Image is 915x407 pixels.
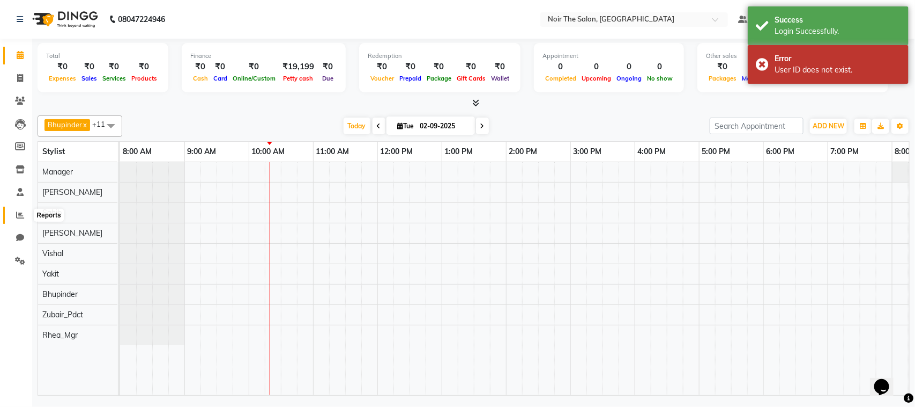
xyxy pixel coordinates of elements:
div: User ID does not exist. [775,64,901,76]
div: ₹0 [318,61,337,73]
span: Stylist [42,147,65,156]
span: Wallet [488,75,512,82]
div: Redemption [368,52,512,61]
span: Completed [542,75,579,82]
div: Login Successfully. [775,26,901,37]
button: ADD NEW [810,119,847,134]
div: Total [46,52,160,61]
span: Memberships [739,75,783,82]
span: Card [211,75,230,82]
span: Services [100,75,129,82]
a: 8:00 AM [120,144,154,159]
div: 0 [542,61,579,73]
div: Other sales [706,52,880,61]
div: ₹0 [190,61,211,73]
span: Package [424,75,454,82]
span: Manager [42,167,73,177]
span: Petty cash [281,75,316,82]
div: Success [775,14,901,26]
a: 11:00 AM [314,144,352,159]
div: ₹0 [129,61,160,73]
div: 0 [644,61,675,73]
span: Ongoing [614,75,644,82]
a: 12:00 PM [378,144,416,159]
a: 7:00 PM [828,144,862,159]
div: ₹0 [79,61,100,73]
div: ₹0 [454,61,488,73]
span: Online/Custom [230,75,278,82]
div: ₹0 [211,61,230,73]
a: 1:00 PM [442,144,476,159]
span: ADD NEW [813,122,844,130]
div: Appointment [542,52,675,61]
a: 10:00 AM [249,144,288,159]
iframe: chat widget [870,364,904,396]
span: Rhea_Mgr [42,330,78,340]
span: Packages [706,75,739,82]
span: +11 [92,120,113,128]
a: 9:00 AM [185,144,219,159]
div: ₹0 [706,61,739,73]
div: ₹19,199 [278,61,318,73]
div: ₹0 [46,61,79,73]
span: Products [129,75,160,82]
div: Reports [34,209,63,222]
a: 3:00 PM [571,144,605,159]
span: Yakit [42,269,59,279]
span: Zubair_Pdct [42,310,83,319]
input: Search Appointment [710,118,804,134]
span: Due [319,75,336,82]
a: 5:00 PM [700,144,733,159]
div: ₹0 [739,61,783,73]
span: Tue [395,122,417,130]
span: Cash [190,75,211,82]
div: ₹0 [397,61,424,73]
div: Error [775,53,901,64]
span: Voucher [368,75,397,82]
span: Bhupinder [48,120,82,129]
span: Today [344,118,370,134]
div: 0 [579,61,614,73]
a: x [82,120,87,129]
div: ₹0 [100,61,129,73]
div: ₹0 [488,61,512,73]
span: Sales [79,75,100,82]
div: ₹0 [230,61,278,73]
img: logo [27,4,101,34]
span: Bhupinder [42,289,78,299]
span: Gift Cards [454,75,488,82]
span: Vishal [42,249,63,258]
div: 0 [614,61,644,73]
span: Prepaid [397,75,424,82]
a: 4:00 PM [635,144,669,159]
div: Finance [190,52,337,61]
div: ₹0 [368,61,397,73]
input: 2025-09-02 [417,118,471,134]
span: No show [644,75,675,82]
span: Expenses [46,75,79,82]
a: 6:00 PM [764,144,798,159]
span: Upcoming [579,75,614,82]
span: [PERSON_NAME] [42,187,102,197]
a: 2:00 PM [507,144,540,159]
span: [PERSON_NAME] [42,228,102,238]
div: ₹0 [424,61,454,73]
b: 08047224946 [118,4,165,34]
